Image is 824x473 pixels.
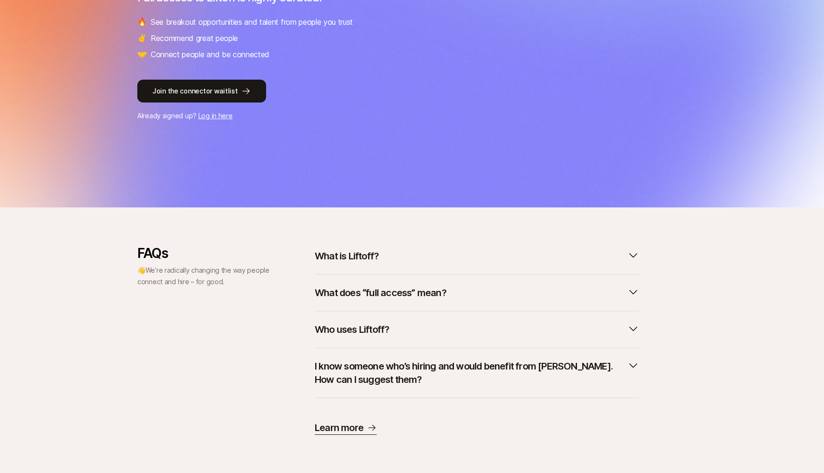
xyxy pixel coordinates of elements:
[137,110,687,122] p: Already signed up?
[315,286,446,299] p: What does “full access” mean?
[137,246,271,261] p: FAQs
[198,112,233,120] a: Log in here
[137,265,271,288] p: 👋
[151,32,238,44] p: Recommend great people
[315,319,639,340] button: Who uses Liftoff?
[137,16,147,28] span: 🔥
[151,16,353,28] p: See breakout opportunities and talent from people you trust
[137,48,147,61] span: 🤝
[315,282,639,303] button: What does “full access” mean?
[137,32,147,44] span: ✌️
[315,246,639,267] button: What is Liftoff?
[315,421,363,434] p: Learn more
[315,356,639,390] button: I know someone who’s hiring and would benefit from [PERSON_NAME]. How can I suggest them?
[137,266,269,286] span: We’re radically changing the way people connect and hire – for good.
[315,323,389,336] p: Who uses Liftoff?
[137,80,687,103] a: Join the connector waitlist
[137,80,266,103] button: Join the connector waitlist
[151,48,269,61] p: Connect people and be connected
[315,360,624,386] p: I know someone who’s hiring and would benefit from [PERSON_NAME]. How can I suggest them?
[315,249,379,263] p: What is Liftoff?
[315,421,377,435] a: Learn more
